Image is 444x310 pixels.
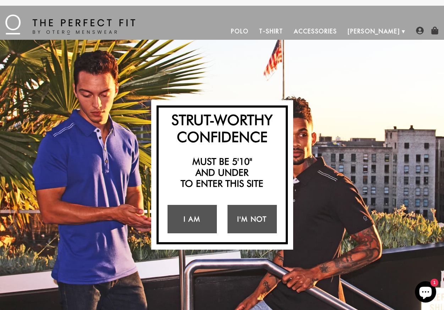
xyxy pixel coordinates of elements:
[342,23,405,40] a: [PERSON_NAME]
[254,23,288,40] a: T-Shirt
[228,205,277,233] a: I'm Not
[416,27,424,34] img: user-account-icon.png
[431,27,439,34] img: shopping-bag-icon.png
[162,111,282,145] h2: Strut-Worthy Confidence
[168,205,217,233] a: I Am
[413,281,438,304] inbox-online-store-chat: Shopify online store chat
[5,15,135,34] img: The Perfect Fit - by Otero Menswear - Logo
[226,23,254,40] a: Polo
[162,156,282,189] h2: Must be 5'10" and under to enter this site
[289,23,342,40] a: Accessories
